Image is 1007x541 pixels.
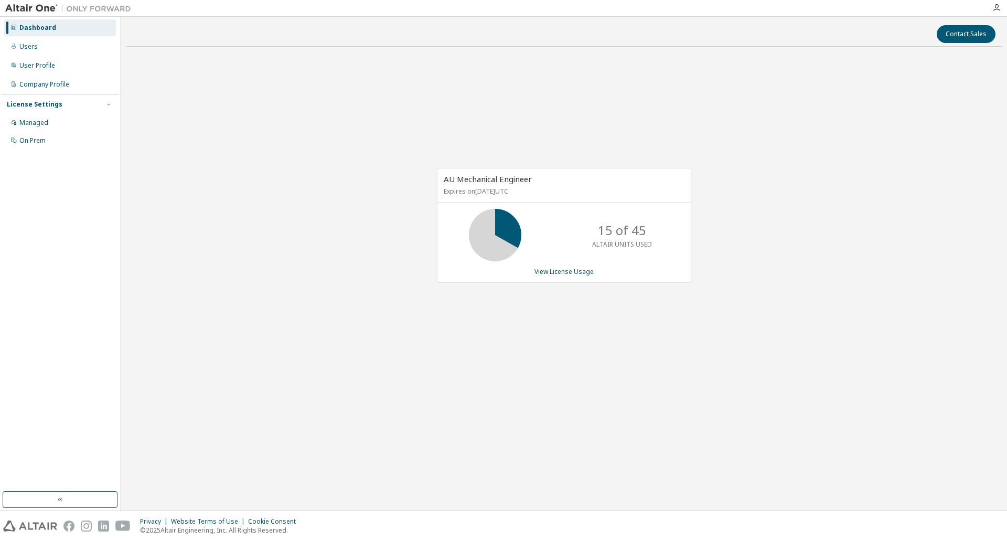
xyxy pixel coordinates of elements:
img: facebook.svg [63,521,74,532]
div: Dashboard [19,24,56,32]
p: ALTAIR UNITS USED [592,240,652,249]
span: AU Mechanical Engineer [444,174,532,184]
img: youtube.svg [115,521,131,532]
div: Privacy [140,517,171,526]
div: Managed [19,119,48,127]
div: Company Profile [19,80,69,89]
div: Cookie Consent [248,517,302,526]
img: Altair One [5,3,136,14]
p: Expires on [DATE] UTC [444,187,682,196]
img: altair_logo.svg [3,521,57,532]
div: Website Terms of Use [171,517,248,526]
p: © 2025 Altair Engineering, Inc. All Rights Reserved. [140,526,302,535]
a: View License Usage [534,267,594,276]
div: On Prem [19,136,46,145]
p: 15 of 45 [598,221,646,239]
div: Users [19,43,38,51]
div: User Profile [19,61,55,70]
div: License Settings [7,100,62,109]
button: Contact Sales [937,25,995,43]
img: linkedin.svg [98,521,109,532]
img: instagram.svg [81,521,92,532]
